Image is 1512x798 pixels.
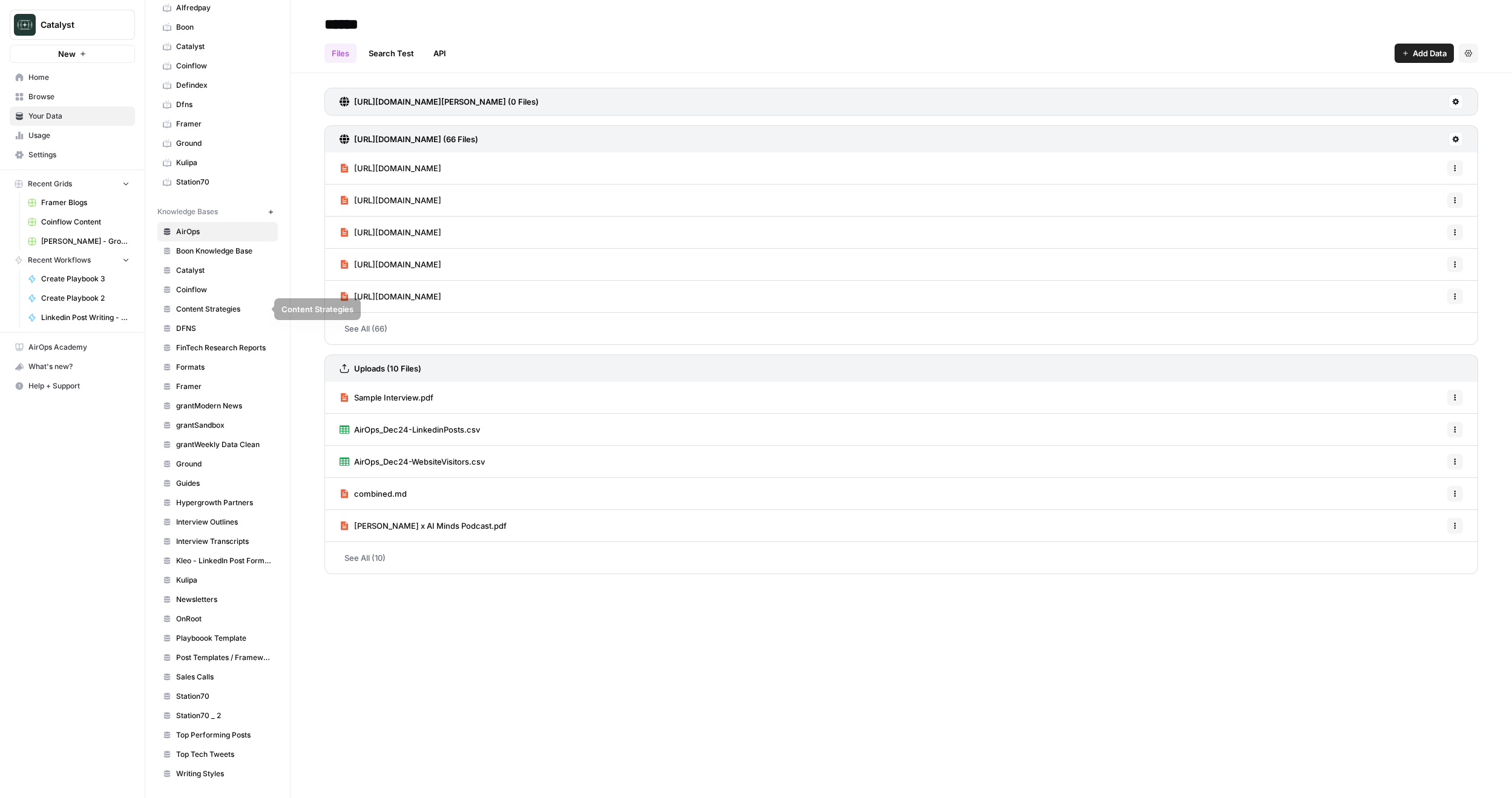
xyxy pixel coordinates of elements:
span: Newsletters [176,594,272,605]
span: Top Performing Posts [176,730,272,741]
span: Usage [28,130,130,141]
a: Framer [157,114,278,134]
button: New [10,45,135,63]
a: [URL][DOMAIN_NAME] [340,152,441,184]
a: Your Data [10,106,135,126]
a: Framer Blogs [22,193,135,212]
span: Knowledge Bases [157,206,218,217]
a: Coinflow [157,280,278,299]
a: Catalyst [157,261,278,280]
span: [PERSON_NAME] x AI Minds Podcast.pdf [354,520,507,532]
a: Playboook Template [157,629,278,648]
button: Help + Support [10,376,135,396]
img: Catalyst Logo [14,14,36,36]
a: DFNS [157,319,278,338]
span: AirOps Academy [28,342,130,353]
a: Defindex [157,76,278,95]
a: grantWeekly Data Clean [157,435,278,454]
button: Add Data [1395,44,1454,63]
a: Home [10,68,135,87]
span: Coinflow [176,284,272,295]
a: [URL][DOMAIN_NAME] [340,185,441,216]
a: AirOps_Dec24-WebsiteVisitors.csv [340,446,485,477]
span: Alfredpay [176,2,272,13]
span: [PERSON_NAME] - Ground Content - [DATE] [41,236,130,247]
span: Help + Support [28,381,130,391]
span: Content Strategies [176,304,272,315]
a: grantSandbox [157,416,278,435]
span: Linkedin Post Writing - [DATE] [41,312,130,323]
a: Station70 [157,687,278,706]
span: Framer [176,119,272,129]
span: Top Tech Tweets [176,749,272,760]
span: Catalyst [176,41,272,52]
a: Linkedin Post Writing - [DATE] [22,308,135,327]
span: Coinflow [176,61,272,71]
a: Writing Styles [157,764,278,783]
a: API [426,44,453,63]
span: Writing Styles [176,768,272,779]
span: Recent Grids [28,178,72,189]
span: Hypergrowth Partners [176,497,272,508]
span: Dfns [176,99,272,110]
a: Sample Interview.pdf [340,382,433,413]
span: Ground [176,459,272,469]
span: AirOps_Dec24-WebsiteVisitors.csv [354,456,485,468]
a: See All (66) [324,313,1478,344]
a: Ground [157,454,278,474]
a: Newsletters [157,590,278,609]
button: Recent Workflows [10,251,135,269]
span: Station70 _ 2 [176,710,272,721]
a: Kulipa [157,571,278,590]
a: [PERSON_NAME] - Ground Content - [DATE] [22,232,135,251]
span: [URL][DOMAIN_NAME] [354,162,441,174]
span: Ground [176,138,272,149]
a: Coinflow Content [22,212,135,232]
span: New [58,48,76,60]
a: Files [324,44,357,63]
a: combined.md [340,478,407,509]
span: OnRoot [176,613,272,624]
a: grantModern News [157,396,278,416]
h3: [URL][DOMAIN_NAME][PERSON_NAME] (0 Files) [354,96,539,108]
span: Kulipa [176,157,272,168]
a: [URL][DOMAIN_NAME][PERSON_NAME] (0 Files) [340,88,539,115]
span: Guides [176,478,272,489]
a: AirOps Academy [10,338,135,357]
a: Ground [157,134,278,153]
a: Settings [10,145,135,165]
a: AirOps [157,222,278,241]
span: Settings [28,149,130,160]
button: What's new? [10,357,135,376]
span: Catalyst [176,265,272,276]
span: Kulipa [176,575,272,586]
span: Interview Transcripts [176,536,272,547]
a: Create Playbook 3 [22,269,135,289]
span: DFNS [176,323,272,334]
a: Sales Calls [157,667,278,687]
span: Framer Blogs [41,197,130,208]
span: Recent Workflows [28,255,91,266]
span: grantModern News [176,401,272,411]
a: Framer [157,377,278,396]
span: Your Data [28,111,130,122]
span: Create Playbook 2 [41,293,130,304]
span: Boon Knowledge Base [176,246,272,257]
span: Boon [176,22,272,33]
a: [PERSON_NAME] x AI Minds Podcast.pdf [340,510,507,541]
span: grantSandbox [176,420,272,431]
span: [URL][DOMAIN_NAME] [354,290,441,303]
a: Station70 [157,172,278,192]
span: Playboook Template [176,633,272,644]
button: Workspace: Catalyst [10,10,135,40]
span: grantWeekly Data Clean [176,439,272,450]
span: Framer [176,381,272,392]
a: [URL][DOMAIN_NAME] [340,249,441,280]
h3: Uploads (10 Files) [354,362,421,374]
span: Post Templates / Framework [176,652,272,663]
a: AirOps_Dec24-LinkedinPosts.csv [340,414,480,445]
span: Station70 [176,691,272,702]
a: Interview Outlines [157,512,278,532]
a: Search Test [361,44,421,63]
span: AirOps_Dec24-LinkedinPosts.csv [354,424,480,436]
